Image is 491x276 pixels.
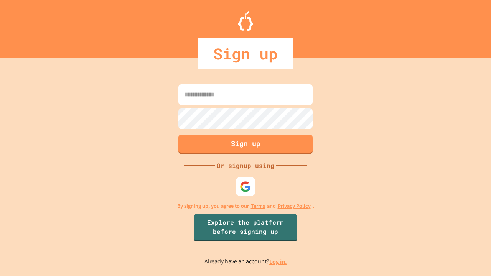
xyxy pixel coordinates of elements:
[238,11,253,31] img: Logo.svg
[427,212,483,245] iframe: chat widget
[194,214,297,242] a: Explore the platform before signing up
[240,181,251,192] img: google-icon.svg
[251,202,265,210] a: Terms
[269,258,287,266] a: Log in.
[278,202,311,210] a: Privacy Policy
[204,257,287,266] p: Already have an account?
[198,38,293,69] div: Sign up
[177,202,314,210] p: By signing up, you agree to our and .
[215,161,276,170] div: Or signup using
[178,135,313,154] button: Sign up
[459,245,483,268] iframe: chat widget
